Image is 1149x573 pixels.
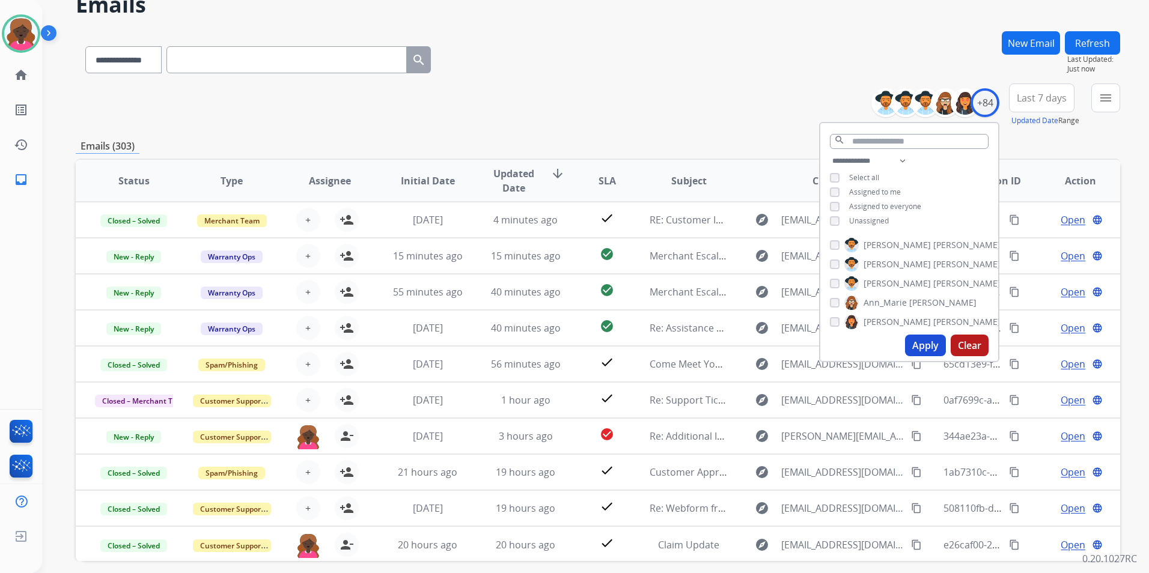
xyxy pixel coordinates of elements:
[1061,249,1085,263] span: Open
[849,172,879,183] span: Select all
[193,395,271,407] span: Customer Support
[1009,395,1020,405] mat-icon: content_copy
[781,321,904,335] span: [EMAIL_ADDRESS][DOMAIN_NAME]
[600,427,614,441] mat-icon: check_circle
[864,239,931,251] span: [PERSON_NAME]
[1009,467,1020,477] mat-icon: content_copy
[1092,286,1103,297] mat-icon: language
[491,357,561,371] span: 56 minutes ago
[1092,359,1103,369] mat-icon: language
[864,316,931,328] span: [PERSON_NAME]
[600,247,614,261] mat-icon: check_circle
[849,187,901,197] span: Assigned to me
[305,213,311,227] span: +
[340,213,354,227] mat-icon: person_add
[1092,395,1103,405] mat-icon: language
[781,538,904,552] span: [EMAIL_ADDRESS][DOMAIN_NAME]
[340,285,354,299] mat-icon: person_add
[1061,357,1085,371] span: Open
[671,174,707,188] span: Subject
[755,538,769,552] mat-icon: explore
[1009,286,1020,297] mat-icon: content_copy
[100,214,167,227] span: Closed – Solved
[1009,323,1020,333] mat-icon: content_copy
[849,216,889,226] span: Unassigned
[864,277,931,290] span: [PERSON_NAME]
[650,393,773,407] span: Re: Support Ticket #434754
[755,213,769,227] mat-icon: explore
[600,211,614,225] mat-icon: check
[911,467,922,477] mat-icon: content_copy
[100,503,167,515] span: Closed – Solved
[296,533,320,558] img: agent-avatar
[100,539,167,552] span: Closed – Solved
[650,249,888,262] span: Merchant Escalation Notification for Request 659671
[193,431,271,443] span: Customer Support
[812,174,859,188] span: Customer
[1009,431,1020,441] mat-icon: content_copy
[1092,214,1103,225] mat-icon: language
[1022,160,1120,202] th: Action
[1092,431,1103,441] mat-icon: language
[76,139,139,154] p: Emails (303)
[600,319,614,333] mat-icon: check_circle
[198,467,265,479] span: Spam/Phishing
[1099,91,1113,105] mat-icon: menu
[14,138,28,152] mat-icon: history
[296,388,320,412] button: +
[413,502,443,515] span: [DATE]
[1092,323,1103,333] mat-icon: language
[650,357,873,371] span: Come Meet Your Local Thermomix® Consultants!
[1067,64,1120,74] span: Just now
[933,316,1001,328] span: [PERSON_NAME]
[943,393,1121,407] span: 0af7699c-ab65-4574-9cf0-157a6fe8c1dd
[911,539,922,550] mat-icon: content_copy
[755,285,769,299] mat-icon: explore
[309,174,351,188] span: Assignee
[487,166,541,195] span: Updated Date
[401,174,455,188] span: Initial Date
[911,359,922,369] mat-icon: content_copy
[781,213,904,227] span: [EMAIL_ADDRESS][DOMAIN_NAME]
[296,316,320,340] button: +
[755,465,769,479] mat-icon: explore
[1011,116,1058,126] button: Updated Date
[340,501,354,515] mat-icon: person_add
[864,297,907,309] span: Ann_Marie
[296,496,320,520] button: +
[1061,213,1085,227] span: Open
[781,501,904,515] span: [EMAIL_ADDRESS][DOMAIN_NAME]
[491,249,561,262] span: 15 minutes ago
[106,286,161,299] span: New - Reply
[650,429,769,443] span: Re: Additional Information
[781,357,904,371] span: [EMAIL_ADDRESS][DOMAIN_NAME]
[106,250,161,263] span: New - Reply
[933,258,1001,270] span: [PERSON_NAME]
[1061,538,1085,552] span: Open
[413,213,443,226] span: [DATE]
[834,135,845,145] mat-icon: search
[499,429,553,443] span: 3 hours ago
[95,395,205,407] span: Closed – Merchant Transfer
[193,539,271,552] span: Customer Support
[296,244,320,268] button: +
[650,502,938,515] span: Re: Webform from [EMAIL_ADDRESS][DOMAIN_NAME] on [DATE]
[781,285,904,299] span: [EMAIL_ADDRESS][DOMAIN_NAME]
[496,538,555,551] span: 20 hours ago
[1061,501,1085,515] span: Open
[296,424,320,449] img: agent-avatar
[340,357,354,371] mat-icon: person_add
[849,201,921,211] span: Assigned to everyone
[943,465,1126,479] span: 1ab7310c-999b-4d0a-86ed-5e2ff74732e7
[943,538,1126,551] span: e26caf00-2fb9-4d29-bc97-4e8984bb0e92
[650,465,864,479] span: Customer Appreciation Email - Save up to $120!
[340,393,354,407] mat-icon: person_add
[340,249,354,263] mat-icon: person_add
[933,277,1001,290] span: [PERSON_NAME]
[600,283,614,297] mat-icon: check_circle
[296,460,320,484] button: +
[198,359,265,371] span: Spam/Phishing
[14,68,28,82] mat-icon: home
[1009,503,1020,514] mat-icon: content_copy
[118,174,150,188] span: Status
